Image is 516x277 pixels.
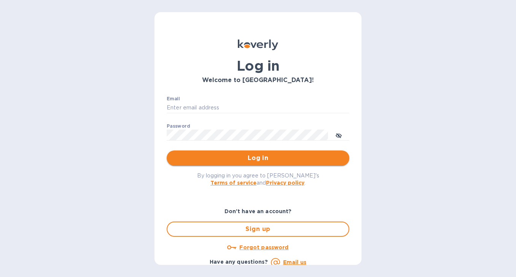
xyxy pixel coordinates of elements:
[167,58,349,74] h1: Log in
[239,244,288,250] u: Forgot password
[174,225,342,234] span: Sign up
[167,102,349,114] input: Enter email address
[225,208,292,214] b: Don't have an account?
[266,180,304,186] a: Privacy policy
[197,173,319,186] span: By logging in you agree to [PERSON_NAME]'s and .
[238,40,278,50] img: Koverly
[210,180,256,186] a: Terms of service
[210,259,268,265] b: Have any questions?
[283,259,306,265] a: Email us
[167,97,180,101] label: Email
[167,77,349,84] h3: Welcome to [GEOGRAPHIC_DATA]!
[167,150,349,166] button: Log in
[173,154,343,163] span: Log in
[167,124,190,128] label: Password
[167,222,349,237] button: Sign up
[331,127,346,142] button: toggle password visibility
